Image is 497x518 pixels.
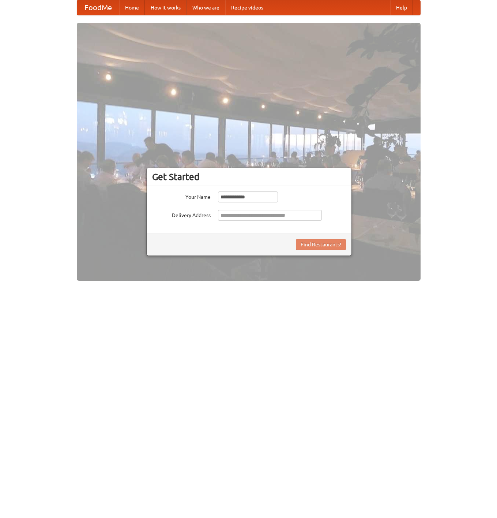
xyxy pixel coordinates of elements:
[225,0,269,15] a: Recipe videos
[119,0,145,15] a: Home
[152,171,346,182] h3: Get Started
[187,0,225,15] a: Who we are
[77,0,119,15] a: FoodMe
[152,191,211,201] label: Your Name
[390,0,413,15] a: Help
[152,210,211,219] label: Delivery Address
[145,0,187,15] a: How it works
[296,239,346,250] button: Find Restaurants!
